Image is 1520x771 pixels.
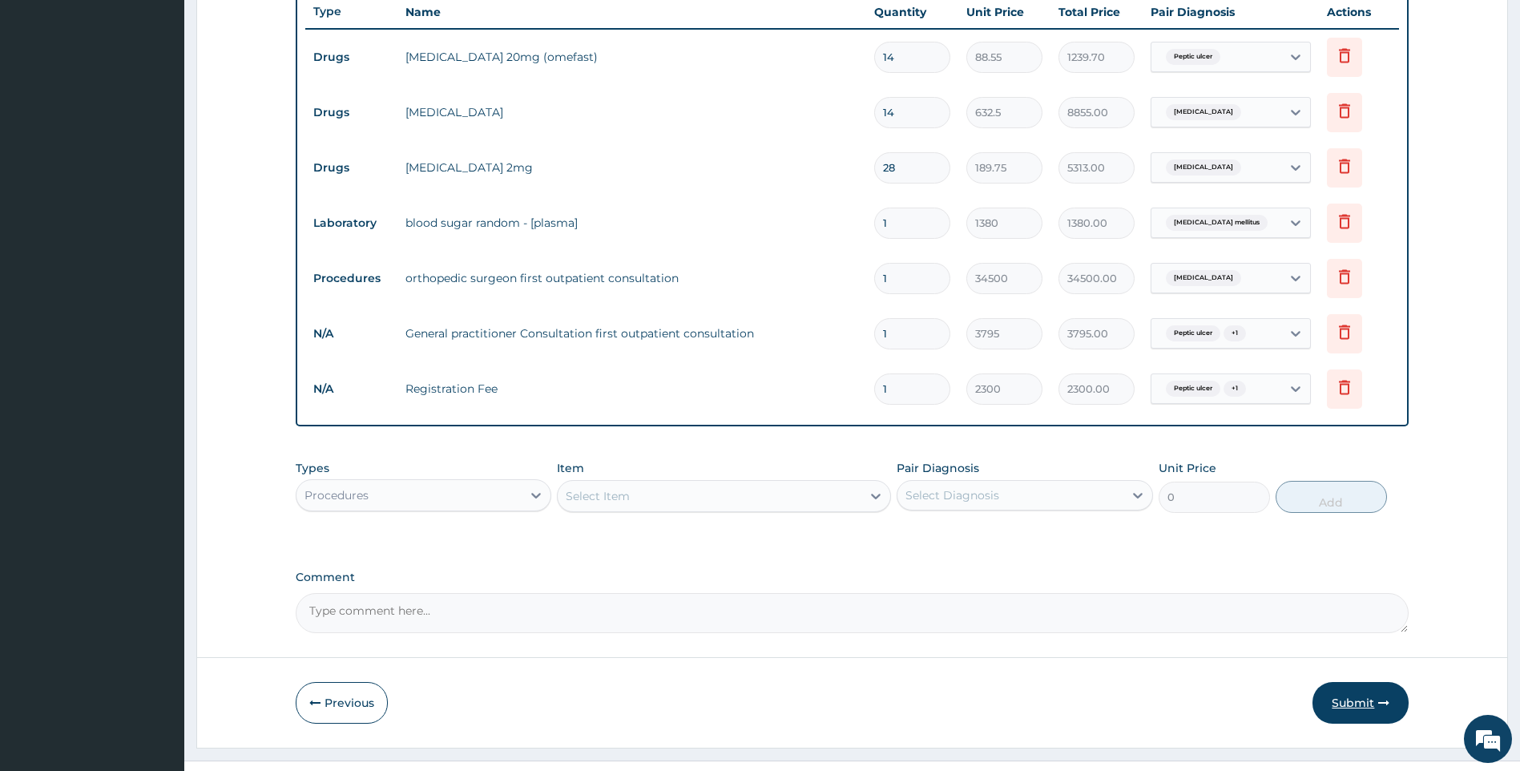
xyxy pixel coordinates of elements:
button: Submit [1312,682,1409,724]
td: Procedures [305,264,397,293]
span: Peptic ulcer [1166,325,1220,341]
span: [MEDICAL_DATA] mellitus [1166,215,1268,231]
div: Minimize live chat window [263,8,301,46]
label: Pair Diagnosis [897,460,979,476]
td: [MEDICAL_DATA] 2mg [397,151,867,184]
td: orthopedic surgeon first outpatient consultation [397,262,867,294]
td: Drugs [305,42,397,72]
img: d_794563401_company_1708531726252_794563401 [30,80,65,120]
td: Drugs [305,153,397,183]
span: Peptic ulcer [1166,381,1220,397]
label: Unit Price [1159,460,1216,476]
div: Chat with us now [83,90,269,111]
td: Drugs [305,98,397,127]
button: Previous [296,682,388,724]
div: Select Diagnosis [905,487,999,503]
td: Laboratory [305,208,397,238]
span: + 1 [1224,325,1246,341]
td: N/A [305,319,397,349]
td: [MEDICAL_DATA] 20mg (omefast) [397,41,867,73]
span: [MEDICAL_DATA] [1166,104,1241,120]
td: Registration Fee [397,373,867,405]
button: Add [1276,481,1387,513]
span: + 1 [1224,381,1246,397]
label: Types [296,462,329,475]
span: [MEDICAL_DATA] [1166,270,1241,286]
label: Comment [296,571,1409,584]
span: [MEDICAL_DATA] [1166,159,1241,176]
span: We're online! [93,202,221,364]
td: N/A [305,374,397,404]
div: Procedures [304,487,369,503]
textarea: Type your message and hit 'Enter' [8,438,305,494]
td: [MEDICAL_DATA] [397,96,867,128]
label: Item [557,460,584,476]
td: General practitioner Consultation first outpatient consultation [397,317,867,349]
td: blood sugar random - [plasma] [397,207,867,239]
div: Select Item [566,488,630,504]
span: Peptic ulcer [1166,49,1220,65]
